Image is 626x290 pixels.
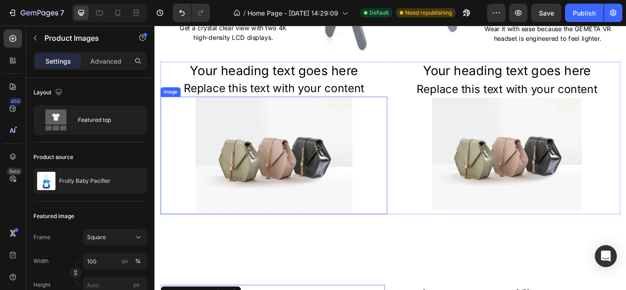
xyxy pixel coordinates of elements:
[531,4,561,22] button: Save
[7,63,271,83] div: Replace this text with your content
[595,245,617,267] div: Open Intercom Messenger
[60,7,64,18] p: 7
[173,4,210,22] div: Undo/Redo
[78,109,134,131] div: Featured top
[90,56,121,66] p: Advanced
[33,257,49,265] label: Width
[7,42,271,63] h2: Your heading text goes here
[37,172,55,190] img: product feature img
[565,4,604,22] button: Publish
[573,8,596,18] div: Publish
[83,229,147,246] button: Square
[7,168,22,175] div: Beta
[9,73,28,82] div: Image
[133,281,140,288] span: px
[324,84,498,215] img: image_demo.jpg
[120,256,131,267] button: %
[33,87,64,99] div: Layout
[44,33,122,44] p: Product Images
[122,257,128,265] div: px
[83,253,147,269] input: px%
[279,65,543,84] div: Replace this text with your content
[243,8,246,18] span: /
[59,178,110,184] p: Fruity Baby Pacifier
[154,26,626,290] iframe: Design area
[33,233,50,241] label: Frame
[33,281,50,289] label: Height
[4,4,68,22] button: 7
[132,256,143,267] button: px
[48,83,230,220] img: image_demo.jpg
[45,56,71,66] p: Settings
[33,153,73,161] div: Product source
[247,8,338,18] span: Home Page - [DATE] 14:29:09
[369,9,389,17] span: Default
[33,212,74,220] div: Featured image
[87,233,106,241] span: Square
[9,98,22,105] div: 450
[279,42,543,63] h2: Your heading text goes here
[539,9,554,17] span: Save
[405,9,452,17] span: Need republishing
[135,257,141,265] div: %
